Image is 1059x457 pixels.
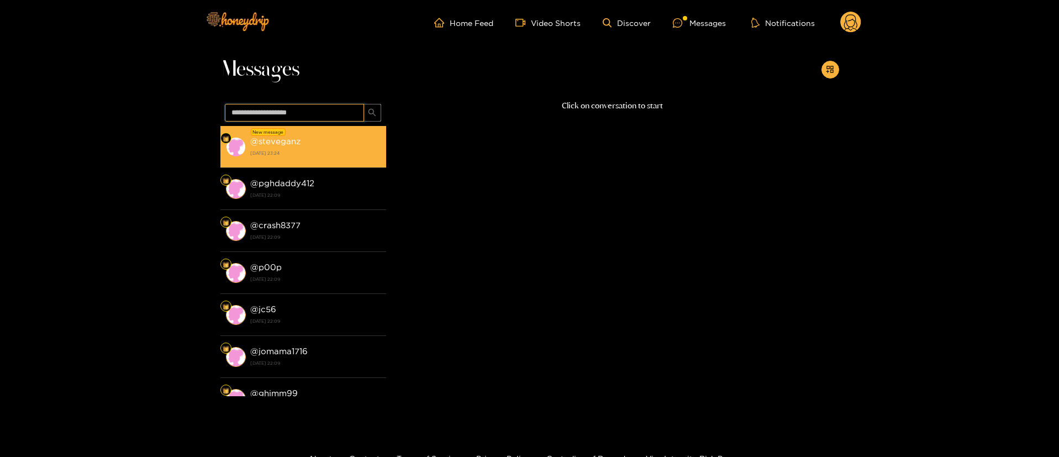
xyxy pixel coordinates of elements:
[250,304,276,314] strong: @ jc56
[220,56,299,83] span: Messages
[223,303,229,310] img: Fan Level
[223,387,229,394] img: Fan Level
[826,65,834,75] span: appstore-add
[515,18,531,28] span: video-camera
[363,104,381,122] button: search
[250,274,381,284] strong: [DATE] 22:09
[748,17,818,28] button: Notifications
[226,221,246,241] img: conversation
[226,179,246,199] img: conversation
[250,262,282,272] strong: @ p00p
[434,18,450,28] span: home
[226,263,246,283] img: conversation
[250,232,381,242] strong: [DATE] 22:09
[250,316,381,326] strong: [DATE] 22:09
[603,18,651,28] a: Discover
[515,18,581,28] a: Video Shorts
[223,177,229,184] img: Fan Level
[250,220,301,230] strong: @ crash8377
[368,108,376,118] span: search
[251,128,286,136] div: New message
[250,358,381,368] strong: [DATE] 22:09
[223,219,229,226] img: Fan Level
[250,136,301,146] strong: @ steveganz
[673,17,726,29] div: Messages
[223,135,229,142] img: Fan Level
[821,61,839,78] button: appstore-add
[386,99,839,112] p: Click on conversation to start
[226,389,246,409] img: conversation
[223,345,229,352] img: Fan Level
[250,148,381,158] strong: [DATE] 23:24
[434,18,493,28] a: Home Feed
[250,346,308,356] strong: @ jomama1716
[250,178,314,188] strong: @ pghdaddy412
[250,190,381,200] strong: [DATE] 22:09
[226,137,246,157] img: conversation
[250,388,298,398] strong: @ ghimm99
[223,261,229,268] img: Fan Level
[226,305,246,325] img: conversation
[226,347,246,367] img: conversation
